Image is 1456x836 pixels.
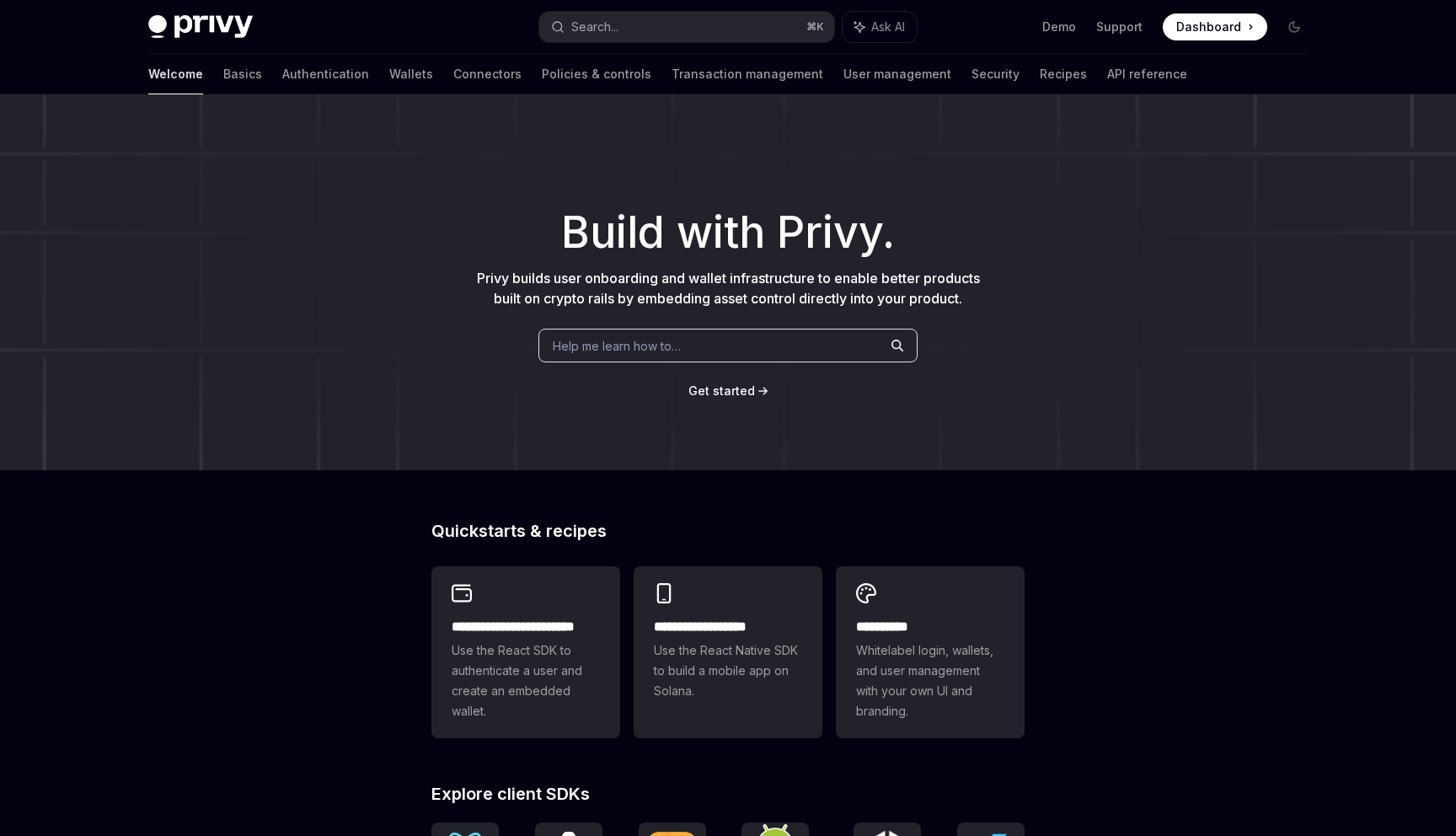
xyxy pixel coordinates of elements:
[806,20,824,34] span: ⌘ K
[148,15,253,39] img: dark logo
[282,54,369,94] a: Authentication
[453,54,522,94] a: Connectors
[1107,54,1187,94] a: API reference
[688,383,755,399] a: Get started
[843,54,951,94] a: User management
[561,217,895,248] span: Build with Privy.
[688,383,755,398] span: Get started
[389,54,433,94] a: Wallets
[972,54,1020,94] a: Security
[431,522,607,539] span: Quickstarts & recipes
[836,566,1025,738] a: **** *****Whitelabel login, wallets, and user management with your own UI and branding.
[1040,54,1087,94] a: Recipes
[553,337,681,355] span: Help me learn how to…
[148,54,203,94] a: Welcome
[871,19,905,35] span: Ask AI
[571,17,618,37] div: Search...
[542,54,651,94] a: Policies & controls
[843,12,917,42] button: Ask AI
[634,566,822,738] a: **** **** **** ***Use the React Native SDK to build a mobile app on Solana.
[672,54,823,94] a: Transaction management
[452,640,600,721] span: Use the React SDK to authenticate a user and create an embedded wallet.
[654,640,802,701] span: Use the React Native SDK to build a mobile app on Solana.
[856,640,1004,721] span: Whitelabel login, wallets, and user management with your own UI and branding.
[431,785,590,802] span: Explore client SDKs
[539,12,834,42] button: Search...⌘K
[1176,19,1241,35] span: Dashboard
[1042,19,1076,35] a: Demo
[223,54,262,94] a: Basics
[1281,13,1308,40] button: Toggle dark mode
[1096,19,1143,35] a: Support
[1163,13,1267,40] a: Dashboard
[477,270,980,307] span: Privy builds user onboarding and wallet infrastructure to enable better products built on crypto ...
